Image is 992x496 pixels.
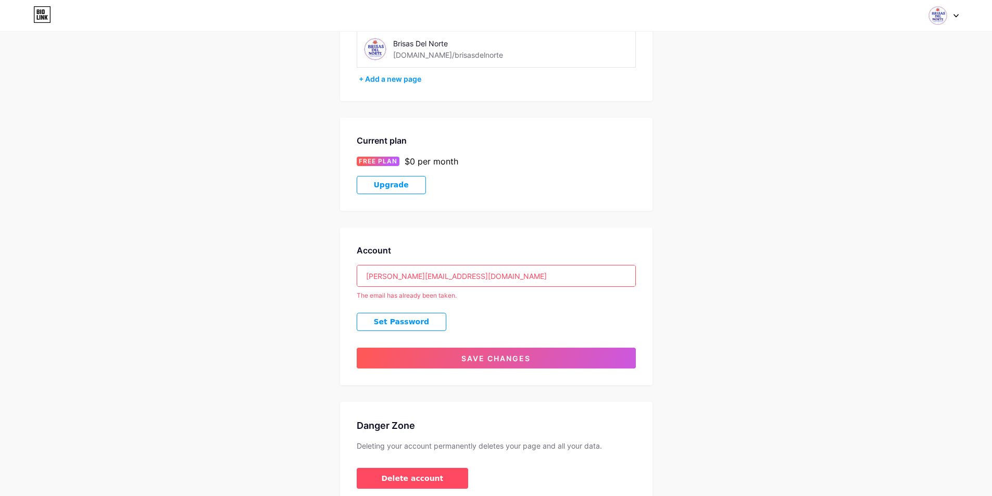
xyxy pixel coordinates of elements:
[357,134,636,147] div: Current plan
[359,157,397,166] span: FREE PLAN
[374,181,409,189] span: Upgrade
[357,468,469,489] button: Delete account
[357,265,635,286] input: Email
[363,37,387,61] img: brisasdelnorte
[382,473,444,484] span: Delete account
[357,291,636,300] div: The email has already been taken.
[461,354,531,363] span: Save changes
[357,313,447,331] button: Set Password
[357,348,636,368] button: Save changes
[393,38,541,49] div: Brisas Del Norte
[357,176,426,194] button: Upgrade
[357,418,636,433] div: Danger Zone
[357,244,636,257] div: Account
[359,74,636,84] div: + Add a new page
[928,6,948,26] img: Brisas del Norte
[374,317,430,326] span: Set Password
[357,441,636,451] div: Deleting your account permanently deletes your page and all your data.
[405,155,458,168] div: $0 per month
[393,49,503,60] div: [DOMAIN_NAME]/brisasdelnorte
